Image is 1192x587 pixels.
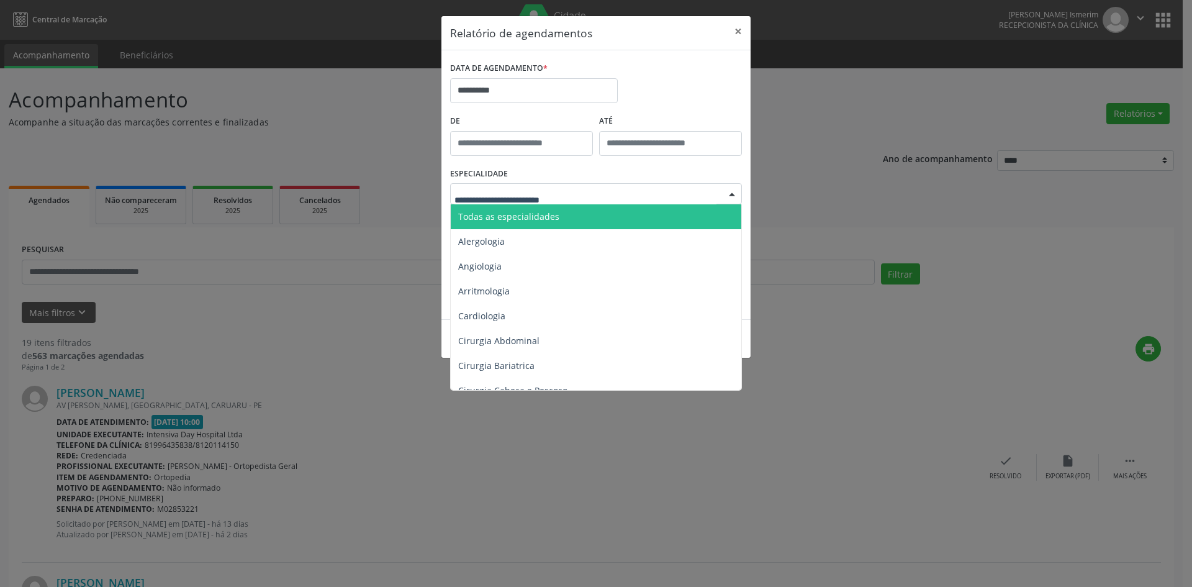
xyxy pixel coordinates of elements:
[450,25,592,41] h5: Relatório de agendamentos
[458,285,510,297] span: Arritmologia
[458,360,535,371] span: Cirurgia Bariatrica
[458,385,567,396] span: Cirurgia Cabeça e Pescoço
[450,59,548,78] label: DATA DE AGENDAMENTO
[726,16,751,47] button: Close
[458,211,559,222] span: Todas as especialidades
[450,165,508,184] label: ESPECIALIDADE
[599,112,742,131] label: ATÉ
[458,335,540,347] span: Cirurgia Abdominal
[458,235,505,247] span: Alergologia
[450,112,593,131] label: De
[458,260,502,272] span: Angiologia
[458,310,505,322] span: Cardiologia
